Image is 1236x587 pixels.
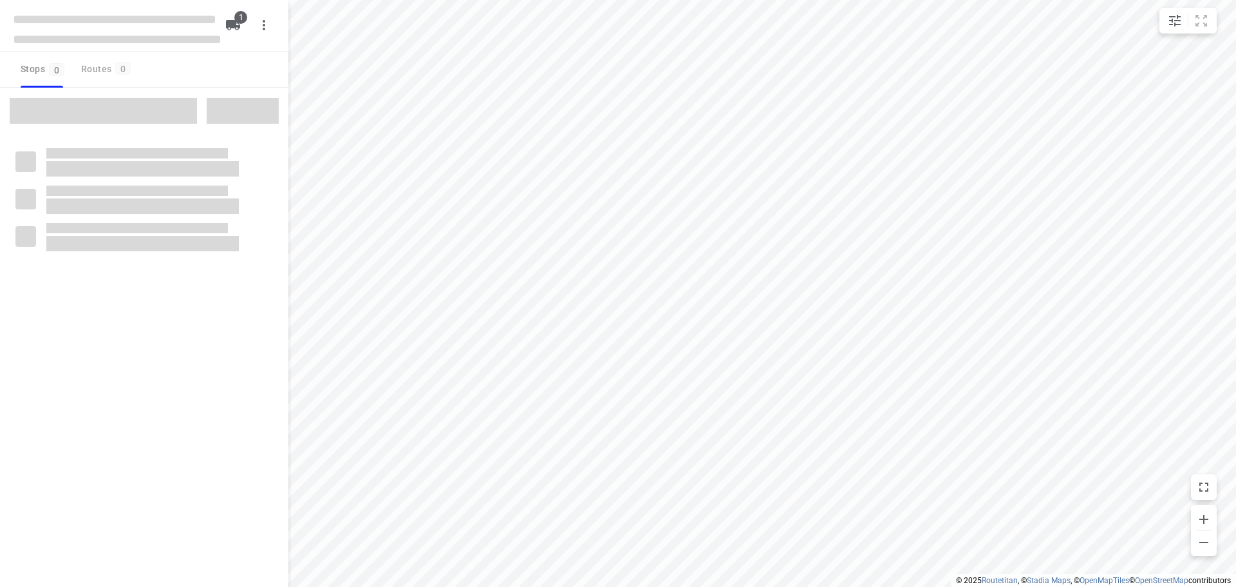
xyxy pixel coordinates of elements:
[1162,8,1188,34] button: Map settings
[1080,576,1129,585] a: OpenMapTiles
[956,576,1231,585] li: © 2025 , © , © © contributors
[1159,8,1217,34] div: small contained button group
[1027,576,1071,585] a: Stadia Maps
[982,576,1018,585] a: Routetitan
[1135,576,1188,585] a: OpenStreetMap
